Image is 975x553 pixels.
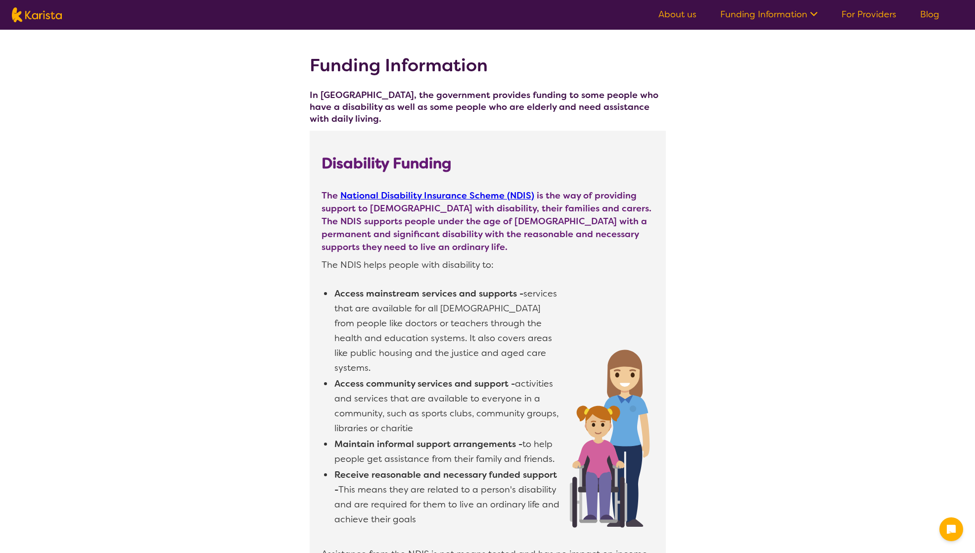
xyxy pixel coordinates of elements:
b: The is the way of providing support to [DEMOGRAPHIC_DATA] with disability, their families and car... [322,190,651,253]
li: activities and services that are available to everyone in a community, such as sports clubs, comm... [333,376,561,436]
a: For Providers [841,8,896,20]
li: This means they are related to a person's disability and are required for them to live an ordinar... [333,467,561,527]
b: Receive reasonable and necessary funded support - [334,469,557,496]
img: Karista logo [12,7,62,22]
li: services that are available for all [DEMOGRAPHIC_DATA] from people like doctors or teachers throu... [333,286,561,375]
b: Access mainstream services and supports - [334,288,523,300]
b: Disability Funding [322,154,451,172]
a: National Disability Insurance Scheme (NDIS) [340,190,534,201]
a: About us [658,8,696,20]
b: Access community services and support - [334,378,515,390]
h4: In [GEOGRAPHIC_DATA], the government provides funding to some people who have a disability as wel... [310,89,666,125]
span: The NDIS helps people with disability to: [322,258,654,271]
img: Learn about the National Disability Insurance Scheme (NDIS) and how its funding can provide essen... [565,341,654,528]
a: Blog [920,8,939,20]
li: to help people get assistance from their family and friends. [333,437,561,466]
h1: Funding Information [310,53,666,77]
a: Funding Information [720,8,818,20]
b: Maintain informal support arrangements - [334,438,522,450]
